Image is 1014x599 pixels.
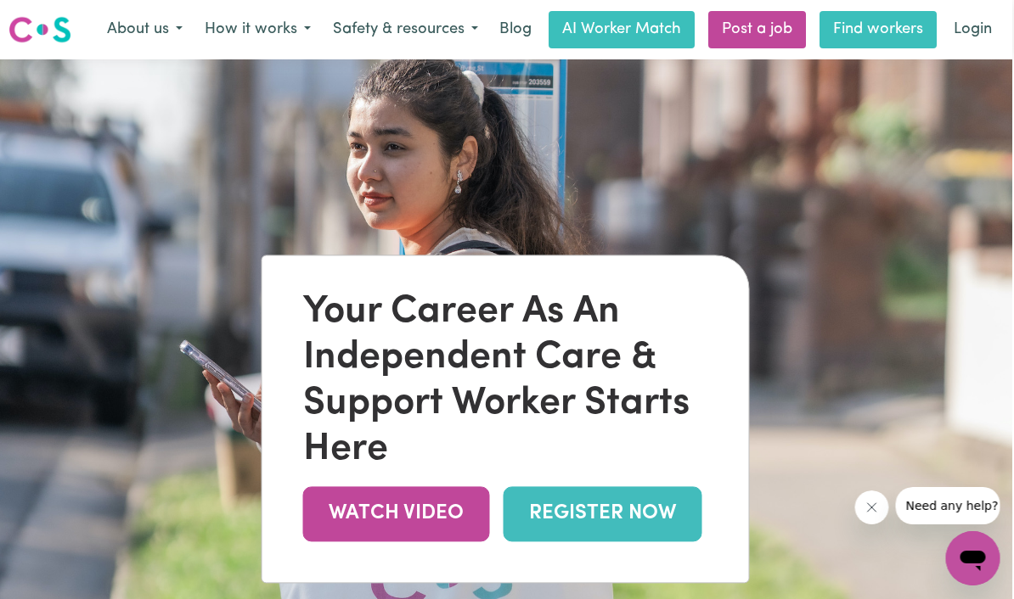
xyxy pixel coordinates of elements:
[304,289,709,473] div: Your Career As An Independent Care & Support Worker Starts Here
[97,12,194,48] button: About us
[709,11,807,48] a: Post a job
[504,486,703,541] a: REGISTER NOW
[855,490,889,524] iframe: Close message
[323,12,490,48] button: Safety & resources
[896,487,1000,524] iframe: Message from company
[9,10,72,49] a: Careseekers logo
[944,11,1003,48] a: Login
[304,486,491,541] a: WATCH VIDEO
[490,11,543,48] a: Blog
[820,11,938,48] a: Find workers
[9,14,72,45] img: Careseekers logo
[549,11,696,48] a: AI Worker Match
[946,531,1000,585] iframe: Button to launch messaging window
[194,12,323,48] button: How it works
